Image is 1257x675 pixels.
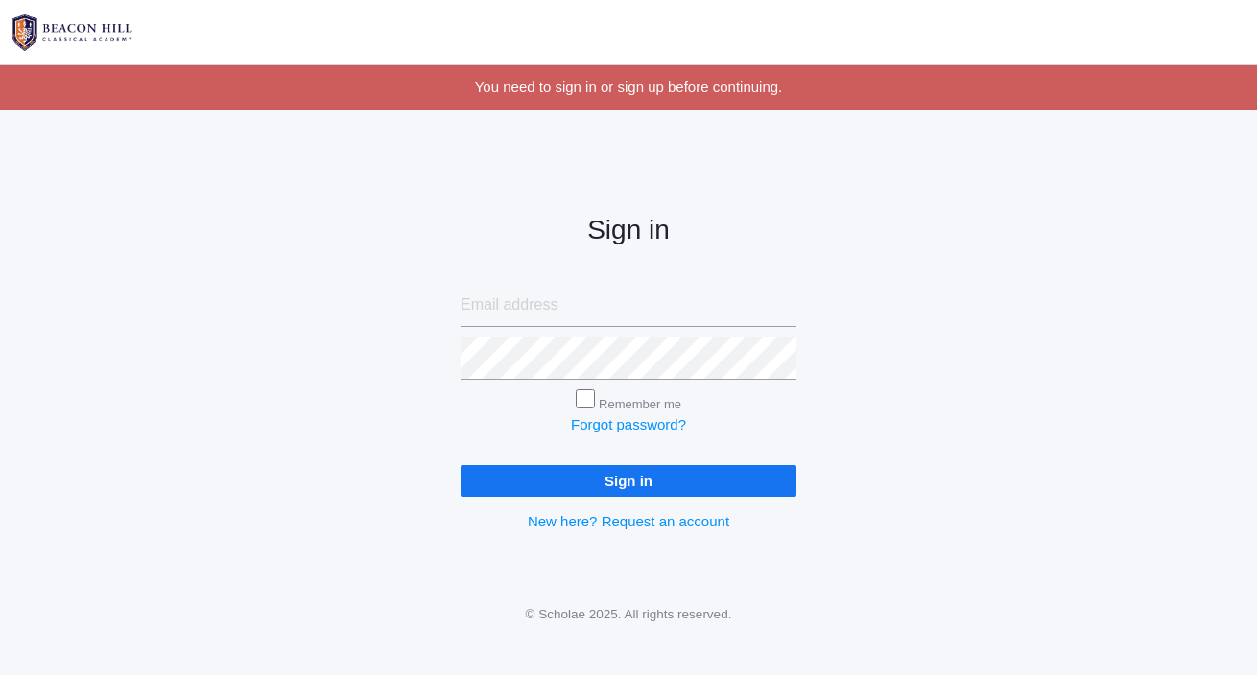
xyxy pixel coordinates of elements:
[528,513,729,529] a: New here? Request an account
[599,397,681,411] label: Remember me
[461,465,796,497] input: Sign in
[461,284,796,327] input: Email address
[461,216,796,245] h2: Sign in
[571,416,686,432] a: Forgot password?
